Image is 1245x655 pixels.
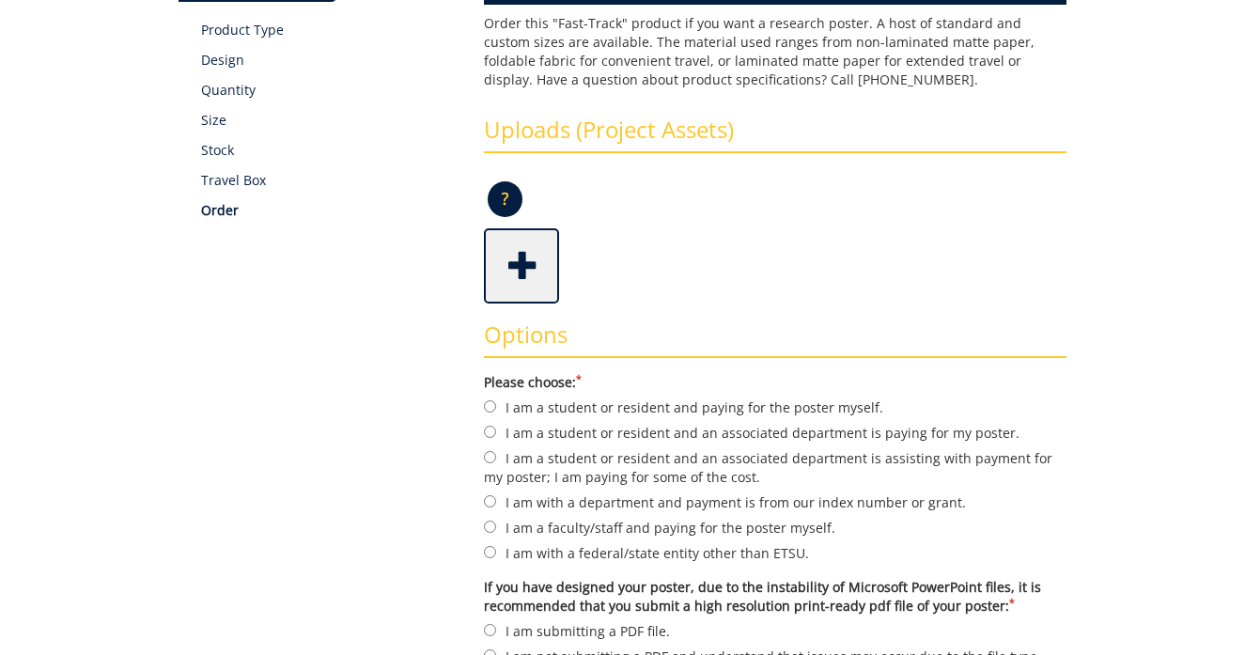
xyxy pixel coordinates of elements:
p: Stock [201,141,456,160]
input: I am a student or resident and paying for the poster myself. [484,400,496,413]
label: Please choose: [484,373,1066,392]
label: I am submitting a PDF file. [484,620,1066,641]
h3: Uploads (Project Assets) [484,117,1066,153]
label: I am a student or resident and an associated department is paying for my poster. [484,422,1066,443]
input: I am a student or resident and an associated department is paying for my poster. [484,426,496,438]
input: I am with a federal/state entity other than ETSU. [484,546,496,558]
p: ? [488,181,522,217]
p: Quantity [201,81,456,100]
label: I am a faculty/staff and paying for the poster myself. [484,517,1066,538]
input: I am with a department and payment is from our index number or grant. [484,495,496,507]
label: If you have designed your poster, due to the instability of Microsoft PowerPoint files, it is rec... [484,578,1066,616]
p: Size [201,111,456,130]
label: I am with a department and payment is from our index number or grant. [484,491,1066,512]
p: Order [201,201,456,220]
input: I am submitting a PDF file. [484,624,496,636]
h3: Options [484,322,1066,358]
label: I am a student or resident and paying for the poster myself. [484,397,1066,417]
p: Travel Box [201,171,456,190]
label: I am with a federal/state entity other than ETSU. [484,542,1066,563]
input: I am a faculty/staff and paying for the poster myself. [484,521,496,533]
p: Design [201,51,456,70]
input: I am a student or resident and an associated department is assisting with payment for my poster; ... [484,451,496,463]
p: Order this "Fast-Track" product if you want a research poster. A host of standard and custom size... [484,14,1066,89]
label: I am a student or resident and an associated department is assisting with payment for my poster; ... [484,447,1066,487]
a: Product Type [201,21,456,39]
